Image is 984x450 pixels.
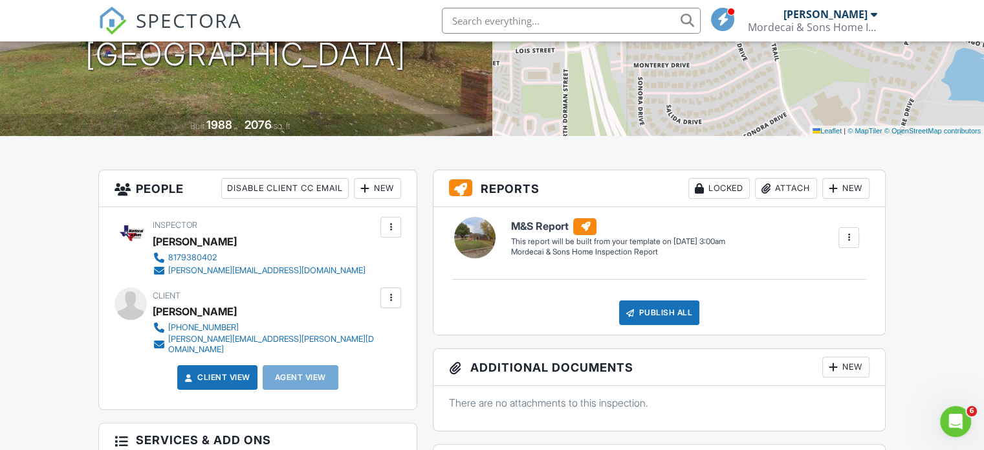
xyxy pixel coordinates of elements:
div: [PERSON_NAME] [783,8,868,21]
div: New [822,357,869,377]
span: | [844,127,846,135]
div: This report will be built from your template on [DATE] 3:00am [511,236,725,247]
span: sq. ft. [274,121,292,131]
a: 8179380402 [153,251,366,264]
h3: Reports [433,170,885,207]
p: There are no attachments to this inspection. [449,396,869,410]
iframe: Intercom live chat [940,406,971,437]
div: Mordecai & Sons Home Inspections LLC [748,21,877,34]
div: Mordecai & Sons Home Inspection Report [511,247,725,258]
div: [PERSON_NAME][EMAIL_ADDRESS][DOMAIN_NAME] [168,265,366,276]
div: [PERSON_NAME] [153,232,237,251]
a: [PERSON_NAME][EMAIL_ADDRESS][PERSON_NAME][DOMAIN_NAME] [153,334,377,355]
div: 8179380402 [168,253,217,263]
span: Built [190,121,204,131]
a: © MapTiler [847,127,882,135]
a: [PHONE_NUMBER] [153,321,377,334]
div: [PERSON_NAME] [153,302,237,321]
span: 6 [967,406,977,416]
div: New [354,178,401,199]
a: © OpenStreetMap contributors [884,127,981,135]
div: Attach [755,178,817,199]
div: 2076 [245,118,272,131]
span: SPECTORA [136,6,242,34]
span: Inspector [153,220,197,230]
div: [PERSON_NAME][EMAIL_ADDRESS][PERSON_NAME][DOMAIN_NAME] [168,334,377,355]
div: [PHONE_NUMBER] [168,322,239,333]
a: Leaflet [813,127,842,135]
h6: M&S Report [511,218,725,235]
h3: People [99,170,417,207]
input: Search everything... [442,8,701,34]
h1: 5 Silver Rock [GEOGRAPHIC_DATA] [85,4,406,73]
div: Disable Client CC Email [221,178,349,199]
img: The Best Home Inspection Software - Spectora [98,6,127,35]
div: 1988 [206,118,232,131]
h3: Additional Documents [433,349,885,386]
div: Publish All [619,300,700,325]
div: Locked [688,178,750,199]
span: Client [153,291,180,300]
div: New [822,178,869,199]
a: SPECTORA [98,17,242,45]
a: [PERSON_NAME][EMAIL_ADDRESS][DOMAIN_NAME] [153,264,366,277]
a: Client View [182,371,250,384]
